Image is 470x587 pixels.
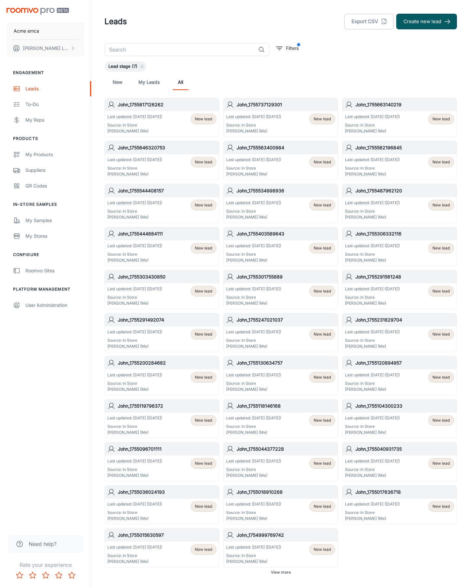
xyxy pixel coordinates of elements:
p: Source: In Store [226,510,281,516]
h6: John_1755017636718 [355,489,454,496]
h6: John_1755403589643 [237,230,335,237]
a: John_1755044377228Last updated: [DATE] ([DATE])Source: In Store[PERSON_NAME] (Me)New lead [223,442,338,481]
p: [PERSON_NAME] (Me) [107,343,162,349]
p: [PERSON_NAME] (Me) [345,429,400,435]
span: New lead [432,116,450,122]
button: filter [274,43,300,53]
p: [PERSON_NAME] (Me) [226,386,281,392]
a: John_1755737129301Last updated: [DATE] ([DATE])Source: In Store[PERSON_NAME] (Me)New lead [223,98,338,137]
a: John_1755306332116Last updated: [DATE] ([DATE])Source: In Store[PERSON_NAME] (Me)New lead [342,227,457,266]
a: John_1755544408157Last updated: [DATE] ([DATE])Source: In Store[PERSON_NAME] (Me)New lead [104,184,219,223]
p: [PERSON_NAME] (Me) [107,473,162,478]
span: New lead [195,202,212,208]
span: New lead [432,504,450,509]
a: John_1755118146168Last updated: [DATE] ([DATE])Source: In Store[PERSON_NAME] (Me)New lead [223,399,338,438]
h6: John_1755015630597 [118,532,216,539]
p: Source: In Store [107,553,162,559]
h6: John_1755118146168 [237,402,335,410]
button: Acme emca [7,23,85,39]
p: Last updated: [DATE] ([DATE]) [226,329,281,335]
span: New lead [195,417,212,423]
p: Last updated: [DATE] ([DATE]) [345,243,400,249]
a: John_1755487962120Last updated: [DATE] ([DATE])Source: In Store[PERSON_NAME] (Me)New lead [342,184,457,223]
p: Last updated: [DATE] ([DATE]) [226,200,281,206]
p: Source: In Store [226,122,281,128]
div: QR Codes [25,182,85,189]
p: Source: In Store [226,424,281,429]
p: Last updated: [DATE] ([DATE]) [226,114,281,120]
p: Source: In Store [226,338,281,343]
p: [PERSON_NAME] (Me) [107,559,162,564]
h6: John_1755120894957 [355,359,454,367]
span: Lead stage (7) [104,63,141,70]
span: New lead [314,116,331,122]
p: Last updated: [DATE] ([DATE]) [226,544,281,550]
p: Last updated: [DATE] ([DATE]) [345,200,400,206]
span: New lead [432,288,450,294]
p: Source: In Store [345,251,400,257]
button: Export CSV [344,14,394,29]
span: New lead [195,288,212,294]
button: [PERSON_NAME] Leaptools [7,40,85,57]
h6: John_1755291561248 [355,273,454,280]
p: Last updated: [DATE] ([DATE]) [107,458,162,464]
a: John_1755403589643Last updated: [DATE] ([DATE])Source: In Store[PERSON_NAME] (Me)New lead [223,227,338,266]
p: Last updated: [DATE] ([DATE]) [345,286,400,292]
div: User Administration [25,302,85,309]
span: View more [271,569,291,575]
h6: John_1755544408157 [118,187,216,194]
p: Acme emca [14,27,39,35]
span: New lead [314,547,331,552]
p: [PERSON_NAME] (Me) [226,559,281,564]
button: Rate 4 star [52,569,65,582]
a: John_1755562196845Last updated: [DATE] ([DATE])Source: In Store[PERSON_NAME] (Me)New lead [342,141,457,180]
div: Leads [25,85,85,92]
p: [PERSON_NAME] (Me) [345,473,400,478]
a: John_1755017636718Last updated: [DATE] ([DATE])Source: In Store[PERSON_NAME] (Me)New lead [342,485,457,524]
p: Last updated: [DATE] ([DATE]) [226,415,281,421]
a: John_1755444684111Last updated: [DATE] ([DATE])Source: In Store[PERSON_NAME] (Me)New lead [104,227,219,266]
h6: John_1755018910268 [237,489,335,496]
h6: John_1755562196845 [355,144,454,151]
a: John_1755303430850Last updated: [DATE] ([DATE])Source: In Store[PERSON_NAME] (Me)New lead [104,270,219,309]
p: Source: In Store [107,338,162,343]
p: [PERSON_NAME] (Me) [226,343,281,349]
h6: John_1755200284682 [118,359,216,367]
h6: John_1754999769742 [237,532,335,539]
h6: John_1755096701111 [118,445,216,453]
a: John_1755119796372Last updated: [DATE] ([DATE])Source: In Store[PERSON_NAME] (Me)New lead [104,399,219,438]
span: New lead [314,202,331,208]
h6: John_1755036024193 [118,489,216,496]
h6: John_1755306332116 [355,230,454,237]
span: New lead [195,547,212,552]
h6: John_1755301755889 [237,273,335,280]
h6: John_1755231829704 [355,316,454,324]
p: [PERSON_NAME] (Me) [345,171,400,177]
p: Last updated: [DATE] ([DATE]) [107,114,162,120]
span: New lead [314,331,331,337]
span: Need help? [29,540,56,548]
p: Last updated: [DATE] ([DATE]) [226,372,281,378]
a: John_1755040931735Last updated: [DATE] ([DATE])Source: In Store[PERSON_NAME] (Me)New lead [342,442,457,481]
p: Last updated: [DATE] ([DATE]) [226,458,281,464]
p: Last updated: [DATE] ([DATE]) [107,243,162,249]
p: Source: In Store [107,381,162,386]
p: Source: In Store [226,208,281,214]
p: [PERSON_NAME] (Me) [226,429,281,435]
p: Source: In Store [107,165,162,171]
h6: John_1755817126262 [118,101,216,108]
h6: John_1755663140219 [355,101,454,108]
p: Last updated: [DATE] ([DATE]) [107,415,162,421]
p: [PERSON_NAME] (Me) [345,386,400,392]
span: New lead [314,417,331,423]
p: Source: In Store [226,553,281,559]
p: Rate your experience [5,561,86,569]
a: New [110,74,125,90]
p: [PERSON_NAME] (Me) [107,128,162,134]
a: John_1755291492074Last updated: [DATE] ([DATE])Source: In Store[PERSON_NAME] (Me)New lead [104,313,219,352]
a: John_1755817126262Last updated: [DATE] ([DATE])Source: In Store[PERSON_NAME] (Me)New lead [104,98,219,137]
span: New lead [432,245,450,251]
button: Rate 5 star [65,569,78,582]
p: Source: In Store [345,122,400,128]
p: Last updated: [DATE] ([DATE]) [345,114,400,120]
